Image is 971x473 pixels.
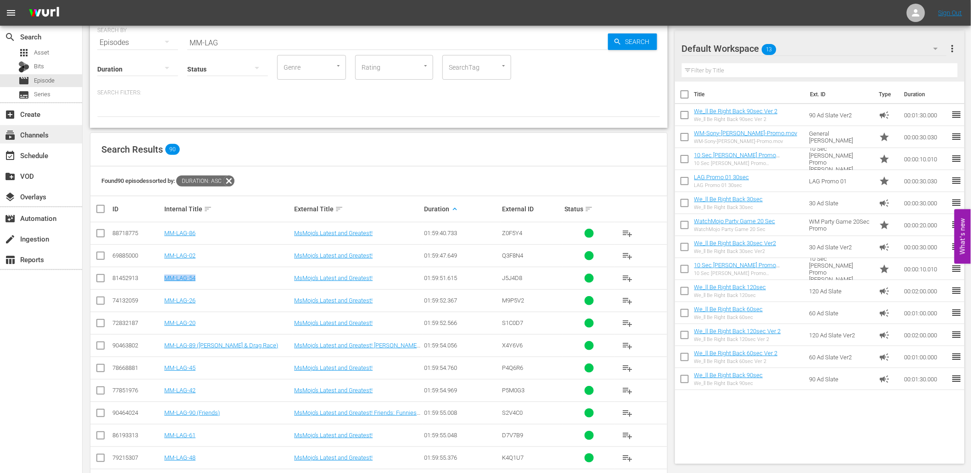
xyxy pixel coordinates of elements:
[879,330,890,341] span: Ad
[164,297,195,304] a: MM-LAG-26
[502,364,523,371] span: P4Q6R6
[294,319,373,326] a: MsMojo’s Latest and Greatest!
[204,205,212,213] span: sort
[694,174,749,181] a: LAG Promo 01 30sec
[424,230,499,236] div: 01:59:40.733
[879,308,890,319] span: Ad
[334,61,343,70] button: Open
[806,170,876,192] td: LAG Promo 01
[951,197,962,208] span: reorder
[806,236,876,258] td: 30 Ad Slate Ver2
[694,116,778,122] div: We_ll Be Right Back 90sec Ver 2
[951,373,962,384] span: reorder
[900,214,951,236] td: 00:00:20.000
[622,407,633,418] span: playlist_add
[424,319,499,326] div: 01:59:52.566
[694,262,780,275] a: 10 Sec [PERSON_NAME] Promo [PERSON_NAME]
[694,350,778,357] a: We_ll Be Right Back 60sec Ver 2
[424,364,499,371] div: 01:59:54.760
[294,387,373,394] a: MsMojo’s Latest and Greatest!
[951,263,962,274] span: reorder
[694,240,776,247] a: We_ll Be Right Back 30sec Ver2
[424,275,499,281] div: 01:59:51.615
[564,203,614,214] div: Status
[294,409,420,423] a: MsMojo’s Latest and Greatest! Friends: Funniest Moments, Iconic Lines & Bloopers
[164,252,195,259] a: MM-LAG-02
[694,182,749,188] div: LAG Promo 01 30sec
[101,144,163,155] span: Search Results
[502,342,523,349] span: X4Y6V6
[502,454,524,461] span: K4Q1U7
[622,430,633,441] span: playlist_add
[951,351,962,362] span: reorder
[616,379,638,401] button: playlist_add
[694,82,805,107] th: Title
[502,275,522,281] span: J5J4D8
[806,126,876,148] td: General [PERSON_NAME]
[112,205,162,213] div: ID
[164,230,195,236] a: MM-LAG-86
[879,176,890,187] span: Promo
[694,372,763,379] a: We_ll Be Right Back 90sec
[424,203,499,214] div: Duration
[294,252,373,259] a: MsMojo’s Latest and Greatest!
[424,454,499,461] div: 01:59:55.376
[164,432,195,439] a: MM-LAG-61
[451,205,459,213] span: keyboard_arrow_up
[112,409,162,416] div: 90464024
[424,432,499,439] div: 01:59:55.048
[112,319,162,326] div: 72832187
[164,319,195,326] a: MM-LAG-20
[424,342,499,349] div: 01:59:54.056
[951,219,962,230] span: reorder
[5,109,16,120] span: Create
[165,144,180,155] span: 90
[900,346,951,368] td: 00:01:00.000
[879,132,890,143] span: Promo
[900,148,951,170] td: 00:00:10.010
[900,302,951,324] td: 00:01:00.000
[499,61,508,70] button: Open
[294,342,420,356] a: MsMojo’s Latest and Greatest! [PERSON_NAME] Funniest & Fiercest Drag Race Highlights
[164,342,278,349] a: MM-LAG-89 ([PERSON_NAME] & Drag Race)
[112,387,162,394] div: 77851976
[112,454,162,461] div: 79215307
[900,236,951,258] td: 00:00:30.000
[502,319,523,326] span: S1C0D7
[5,234,16,245] span: Ingestion
[502,252,523,259] span: Q3F8N4
[694,226,776,232] div: WatchMojo Party Game 20 Sec
[616,245,638,267] button: playlist_add
[900,126,951,148] td: 00:00:30.030
[694,270,802,276] div: 10 Sec [PERSON_NAME] Promo [PERSON_NAME]
[694,160,802,166] div: 10 Sec [PERSON_NAME] Promo [PERSON_NAME]
[616,335,638,357] button: playlist_add
[502,432,523,439] span: D7V7B9
[951,285,962,296] span: reorder
[112,342,162,349] div: 90463802
[951,131,962,142] span: reorder
[622,228,633,239] span: playlist_add
[622,295,633,306] span: playlist_add
[694,204,763,210] div: We_ll Be Right Back 30sec
[585,205,593,213] span: sort
[898,82,954,107] th: Duration
[622,340,633,351] span: playlist_add
[616,424,638,446] button: playlist_add
[164,203,291,214] div: Internal Title
[502,387,525,394] span: P5M0G3
[616,222,638,244] button: playlist_add
[622,385,633,396] span: playlist_add
[806,324,876,346] td: 120 Ad Slate Ver2
[34,62,44,71] span: Bits
[879,374,890,385] span: Ad
[294,454,373,461] a: MsMojo’s Latest and Greatest!
[616,267,638,289] button: playlist_add
[424,387,499,394] div: 01:59:54.969
[938,9,962,16] a: Sign Out
[694,306,763,313] a: We_ll Be Right Back 60sec
[5,130,16,141] span: Channels
[694,328,781,335] a: We_ll Be Right Back 120sec Ver 2
[694,336,781,342] div: We_ll Be Right Back 120sec Ver 2
[112,432,162,439] div: 86193313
